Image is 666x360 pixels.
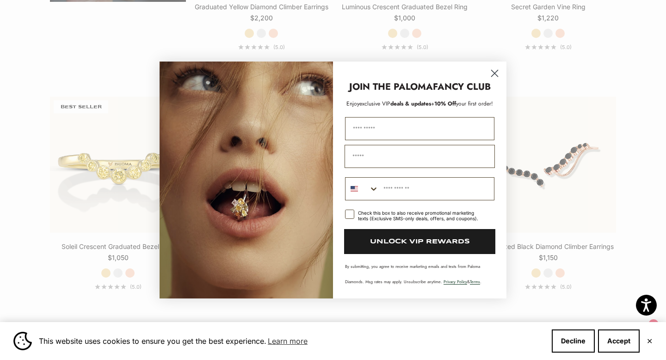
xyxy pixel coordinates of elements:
[160,62,333,298] img: Loading...
[552,329,595,353] button: Decline
[346,99,359,108] span: Enjoy
[358,210,483,221] div: Check this box to also receive promotional marketing texts (Exclusive SMS-only deals, offers, and...
[345,145,495,168] input: Email
[359,99,431,108] span: deals & updates
[431,99,493,108] span: + your first order!
[598,329,640,353] button: Accept
[13,332,32,350] img: Cookie banner
[39,334,544,348] span: This website uses cookies to ensure you get the best experience.
[433,80,491,93] strong: FANCY CLUB
[444,279,467,285] a: Privacy Policy
[444,279,481,285] span: & .
[487,65,503,81] button: Close dialog
[434,99,456,108] span: 10% Off
[345,178,379,200] button: Search Countries
[647,338,653,344] button: Close
[349,80,433,93] strong: JOIN THE PALOMA
[359,99,390,108] span: exclusive VIP
[351,185,358,192] img: United States
[266,334,309,348] a: Learn more
[344,229,495,254] button: UNLOCK VIP REWARDS
[470,279,480,285] a: Terms
[345,117,494,140] input: First Name
[345,263,494,285] p: By submitting, you agree to receive marketing emails and texts from Paloma Diamonds. Msg rates ma...
[379,178,494,200] input: Phone Number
